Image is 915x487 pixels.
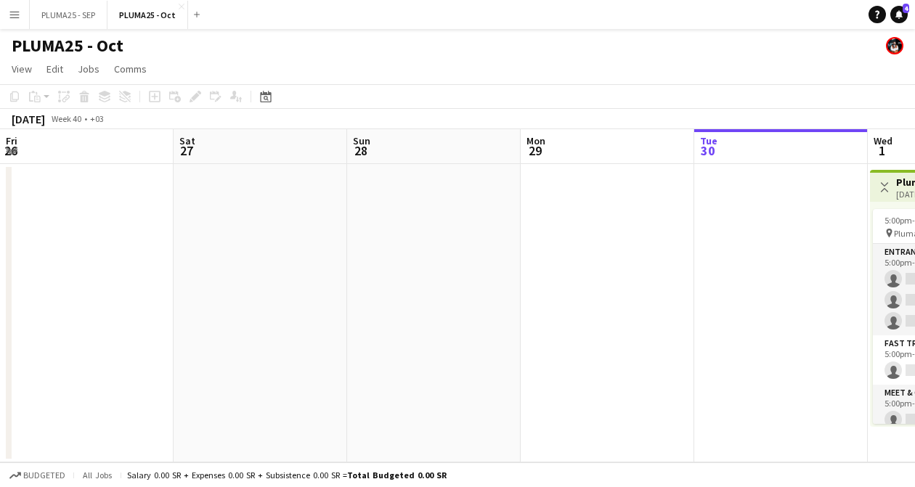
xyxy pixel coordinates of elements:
[90,113,104,124] div: +03
[72,60,105,78] a: Jobs
[177,142,195,159] span: 27
[6,60,38,78] a: View
[526,134,545,147] span: Mon
[524,142,545,159] span: 29
[886,37,903,54] app-user-avatar: Abdulmalik Al-Ghamdi
[80,470,115,480] span: All jobs
[4,142,17,159] span: 26
[7,467,68,483] button: Budgeted
[107,1,188,29] button: PLUMA25 - Oct
[12,112,45,126] div: [DATE]
[78,62,99,75] span: Jobs
[903,4,909,13] span: 4
[46,62,63,75] span: Edit
[30,1,107,29] button: PLUMA25 - SEP
[12,35,123,57] h1: PLUMA25 - Oct
[700,134,717,147] span: Tue
[890,6,908,23] a: 4
[874,134,892,147] span: Wed
[12,62,32,75] span: View
[108,60,152,78] a: Comms
[179,134,195,147] span: Sat
[347,470,447,480] span: Total Budgeted 0.00 SR
[48,113,84,124] span: Week 40
[114,62,147,75] span: Comms
[6,134,17,147] span: Fri
[353,134,370,147] span: Sun
[698,142,717,159] span: 30
[351,142,370,159] span: 28
[41,60,69,78] a: Edit
[871,142,892,159] span: 1
[127,470,447,480] div: Salary 0.00 SR + Expenses 0.00 SR + Subsistence 0.00 SR =
[23,470,65,480] span: Budgeted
